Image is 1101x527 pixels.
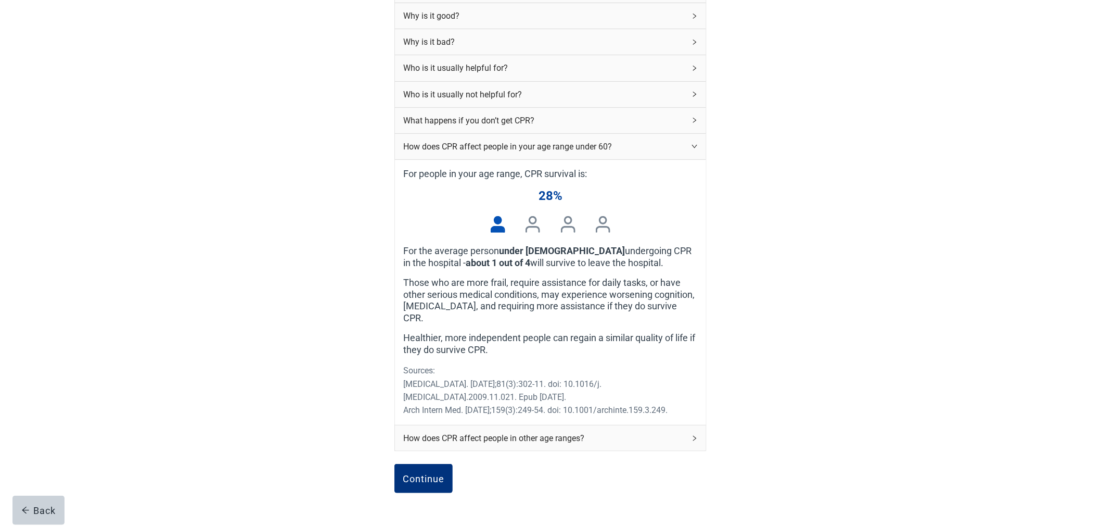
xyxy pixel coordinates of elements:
div: How does CPR affect people in other age ranges? [395,425,706,451]
div: Who is it usually helpful for? [403,61,685,74]
div: Sources: [403,364,698,377]
label: Healthier, more independent people can regain a similar quality of life if they do survive CPR. [403,332,698,356]
label: 28% [403,188,698,204]
span: right [692,39,698,45]
strong: under [DEMOGRAPHIC_DATA] [499,245,625,256]
span: right [692,117,698,123]
img: User [596,216,610,233]
label: For people in your age range, CPR survival is: [403,168,698,180]
div: Continue [403,473,444,484]
span: right [692,143,698,149]
div: Back [21,505,56,516]
img: User [491,216,505,233]
div: How does CPR affect people in your age range under 60? [395,134,706,159]
button: Continue [394,464,453,493]
div: Who is it usually helpful for? [395,55,706,81]
span: right [692,435,698,442]
div: How does CPR affect people in other age ranges? [403,432,685,445]
div: What happens if you don’t get CPR? [403,114,685,127]
div: How does CPR affect people in your age range under 60? [403,140,685,153]
img: User [526,216,540,233]
img: User [561,216,575,233]
button: arrow-leftBack [12,496,65,525]
span: right [692,13,698,19]
div: Why is it bad? [403,35,685,48]
label: For the average person undergoing CPR in the hospital - will survive to leave the hospital. [403,245,698,269]
span: arrow-left [21,506,30,515]
div: Who is it usually not helpful for? [395,82,706,107]
div: [MEDICAL_DATA]. [DATE];81(3):302-11. doi: 10.1016/j.[MEDICAL_DATA].2009.11.021. Epub [DATE]. [403,378,698,404]
span: right [692,65,698,71]
div: Arch Intern Med. [DATE];159(3):249-54. doi: 10.1001/archinte.159.3.249. [403,404,698,417]
div: Who is it usually not helpful for? [403,88,685,101]
span: right [692,91,698,97]
strong: about 1 out of 4 [466,257,530,268]
div: What happens if you don’t get CPR? [395,108,706,133]
div: Why is it bad? [395,29,706,55]
label: Those who are more frail, require assistance for daily tasks, or have other serious medical condi... [403,277,698,324]
div: Why is it good? [403,9,685,22]
div: Why is it good? [395,3,706,29]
